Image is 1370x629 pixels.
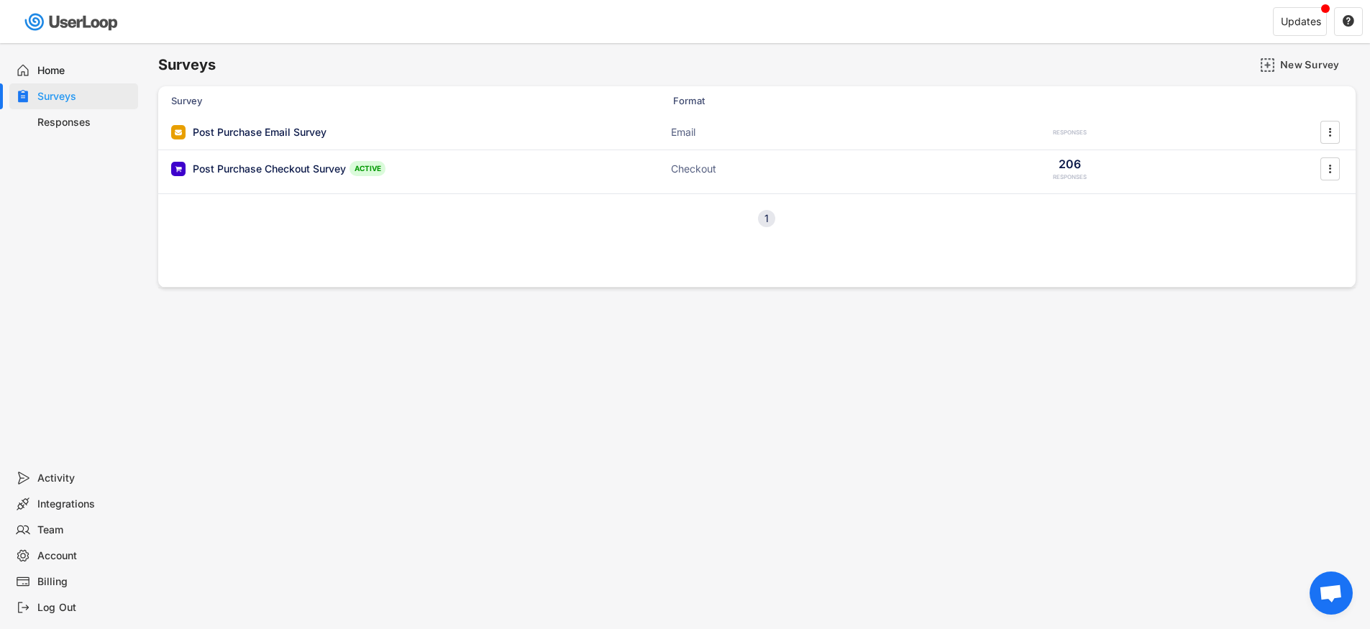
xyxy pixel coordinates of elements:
div: 206 [1059,156,1081,172]
div: ACTIVE [350,161,385,176]
div: Log Out [37,601,132,615]
div: Billing [37,575,132,589]
div: Account [37,549,132,563]
button:  [1323,121,1337,143]
div: Checkout [671,162,815,176]
img: AddMajor.svg [1260,58,1275,73]
div: Team [37,523,132,537]
div: Updates [1281,17,1321,27]
div: New Survey [1280,58,1352,71]
div: Home [37,64,132,78]
div: Responses [37,116,132,129]
div: Format [673,94,817,107]
div: Email [671,125,815,139]
div: Post Purchase Checkout Survey [193,162,346,176]
img: userloop-logo-01.svg [22,7,123,37]
text:  [1343,14,1354,27]
button:  [1323,158,1337,180]
div: Surveys [37,90,132,104]
div: 1 [758,214,775,224]
text:  [1329,124,1332,139]
div: Post Purchase Email Survey [193,125,326,139]
h6: Surveys [158,55,216,75]
div: RESPONSES [1053,129,1087,137]
text:  [1329,161,1332,176]
div: Integrations [37,497,132,511]
div: Activity [37,472,132,485]
div: Survey [171,94,459,107]
button:  [1342,15,1355,28]
div: RESPONSES [1053,173,1087,181]
a: Open chat [1310,571,1353,615]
